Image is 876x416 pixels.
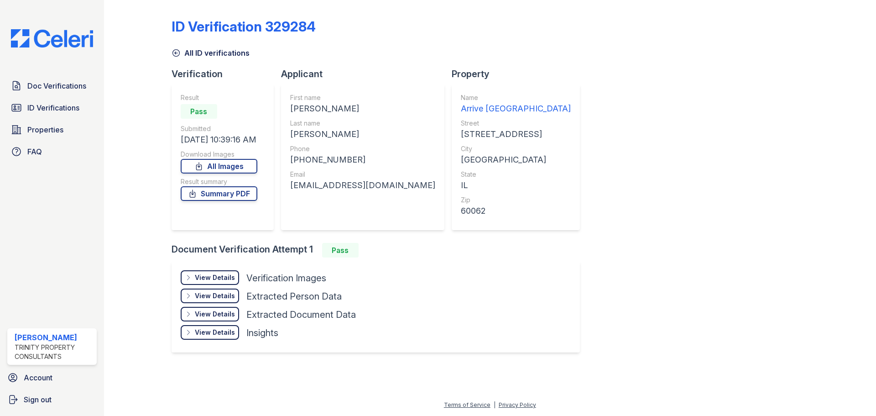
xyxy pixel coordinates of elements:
a: Name Arrive [GEOGRAPHIC_DATA] [461,93,571,115]
div: Arrive [GEOGRAPHIC_DATA] [461,102,571,115]
div: 60062 [461,205,571,217]
span: Sign out [24,394,52,405]
span: Account [24,372,52,383]
iframe: chat widget [838,379,867,407]
div: Result summary [181,177,257,186]
a: FAQ [7,142,97,161]
div: | [494,401,495,408]
div: Street [461,119,571,128]
div: [EMAIL_ADDRESS][DOMAIN_NAME] [290,179,435,192]
div: ID Verification 329284 [172,18,316,35]
div: View Details [195,273,235,282]
div: View Details [195,291,235,300]
div: Applicant [281,68,452,80]
span: FAQ [27,146,42,157]
div: Property [452,68,587,80]
div: Phone [290,144,435,153]
a: All Images [181,159,257,174]
div: Trinity Property Consultants [15,343,93,361]
img: CE_Logo_Blue-a8612792a0a2168367f1c8372b55b34899dd931a85d93a1a3d3e32e68fde9ad4.png [4,29,100,47]
span: Properties [27,124,63,135]
div: [PERSON_NAME] [15,332,93,343]
a: Privacy Policy [499,401,536,408]
a: Sign out [4,390,100,409]
div: Document Verification Attempt 1 [172,243,587,258]
div: City [461,144,571,153]
div: [PHONE_NUMBER] [290,153,435,166]
a: ID Verifications [7,99,97,117]
div: Download Images [181,150,257,159]
a: Account [4,369,100,387]
div: Extracted Document Data [246,308,356,321]
div: Verification [172,68,281,80]
div: [PERSON_NAME] [290,128,435,141]
div: Insights [246,326,278,339]
span: Doc Verifications [27,80,86,91]
div: First name [290,93,435,102]
div: Pass [181,104,217,119]
div: Submitted [181,124,257,133]
a: Terms of Service [444,401,490,408]
div: Email [290,170,435,179]
div: Name [461,93,571,102]
div: [GEOGRAPHIC_DATA] [461,153,571,166]
a: All ID verifications [172,47,250,58]
div: Verification Images [246,272,326,284]
div: Result [181,93,257,102]
a: Summary PDF [181,186,257,201]
div: [DATE] 10:39:16 AM [181,133,257,146]
div: IL [461,179,571,192]
div: Pass [322,243,359,258]
div: View Details [195,310,235,319]
div: Extracted Person Data [246,290,342,303]
div: View Details [195,328,235,337]
a: Doc Verifications [7,77,97,95]
a: Properties [7,121,97,139]
span: ID Verifications [27,102,79,113]
div: [STREET_ADDRESS] [461,128,571,141]
div: [PERSON_NAME] [290,102,435,115]
div: State [461,170,571,179]
div: Zip [461,195,571,205]
div: Last name [290,119,435,128]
